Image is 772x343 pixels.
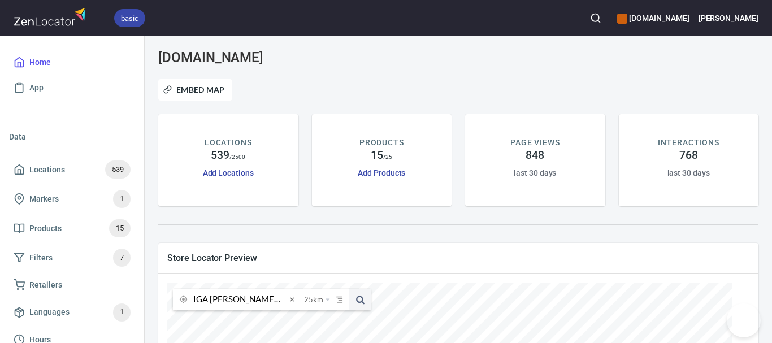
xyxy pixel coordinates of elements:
[29,251,53,265] span: Filters
[617,14,627,24] button: color-CE600E
[29,55,51,70] span: Home
[9,75,135,101] a: App
[229,153,246,161] p: / 2500
[727,303,761,337] iframe: Help Scout Beacon - Open
[29,222,62,236] span: Products
[29,192,59,206] span: Markers
[583,6,608,31] button: Search
[114,9,145,27] div: basic
[167,252,749,264] span: Store Locator Preview
[699,12,758,24] h6: [PERSON_NAME]
[667,167,710,179] h6: last 30 days
[679,149,698,162] h4: 768
[113,251,131,264] span: 7
[9,243,135,272] a: Filters7
[105,163,131,176] span: 539
[29,163,65,177] span: Locations
[203,168,254,177] a: Add Locations
[510,137,560,149] p: PAGE VIEWS
[371,149,383,162] h4: 15
[193,289,286,310] input: search
[29,81,44,95] span: App
[9,184,135,214] a: Markers1
[114,12,145,24] span: basic
[109,222,131,235] span: 15
[9,298,135,327] a: Languages1
[304,289,323,310] span: 25 km
[383,153,392,161] p: / 25
[158,50,349,66] h3: [DOMAIN_NAME]
[113,306,131,319] span: 1
[359,137,404,149] p: PRODUCTS
[14,5,89,29] img: zenlocator
[9,214,135,243] a: Products15
[699,6,758,31] button: [PERSON_NAME]
[113,193,131,206] span: 1
[358,168,405,177] a: Add Products
[9,272,135,298] a: Retailers
[166,83,225,97] span: Embed Map
[29,305,70,319] span: Languages
[205,137,251,149] p: LOCATIONS
[526,149,544,162] h4: 848
[158,79,232,101] button: Embed Map
[9,155,135,184] a: Locations539
[29,278,62,292] span: Retailers
[658,137,719,149] p: INTERACTIONS
[211,149,229,162] h4: 539
[514,167,556,179] h6: last 30 days
[9,50,135,75] a: Home
[617,12,689,24] h6: [DOMAIN_NAME]
[9,123,135,150] li: Data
